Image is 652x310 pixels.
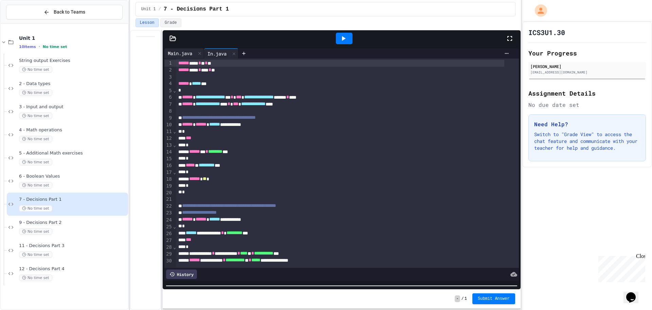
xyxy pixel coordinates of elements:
[164,94,173,101] div: 6
[164,176,173,183] div: 18
[54,9,85,16] span: Back to Teams
[173,88,176,93] span: Fold line
[164,101,173,108] div: 7
[164,210,173,216] div: 23
[528,28,565,37] h1: ICS3U1.30
[6,5,123,19] button: Back to Teams
[39,44,40,49] span: •
[19,266,127,272] span: 12 - Decisions Part 4
[164,224,173,230] div: 25
[3,3,47,43] div: Chat with us now!Close
[164,67,173,74] div: 2
[528,101,646,109] div: No due date set
[164,203,173,210] div: 22
[164,190,173,196] div: 20
[141,6,156,12] span: Unit 1
[19,136,52,142] span: No time set
[19,182,52,189] span: No time set
[164,156,173,162] div: 15
[164,251,173,258] div: 29
[164,115,173,121] div: 9
[164,128,173,135] div: 11
[19,159,52,165] span: No time set
[164,80,173,87] div: 4
[19,205,52,212] span: No time set
[528,3,549,18] div: My Account
[204,50,230,57] div: In.java
[19,45,36,49] span: 10 items
[164,50,196,57] div: Main.java
[19,251,52,258] span: No time set
[530,63,644,69] div: [PERSON_NAME]
[164,48,204,59] div: Main.java
[164,162,173,169] div: 16
[164,217,173,224] div: 24
[160,18,181,27] button: Grade
[19,243,127,249] span: 11 - Decisions Part 3
[164,237,173,244] div: 27
[164,258,173,264] div: 30
[19,228,52,235] span: No time set
[478,296,510,301] span: Submit Answer
[19,127,127,133] span: 4 - Math operations
[455,295,460,302] span: -
[530,70,644,75] div: [EMAIL_ADDRESS][DOMAIN_NAME]
[19,174,127,179] span: 6 - Boolean Values
[164,60,173,67] div: 1
[19,35,127,41] span: Unit 1
[164,74,173,81] div: 3
[173,244,176,250] span: Fold line
[135,18,159,27] button: Lesson
[164,5,229,13] span: 7 - Decisions Part 1
[164,230,173,237] div: 26
[596,253,645,282] iframe: chat widget
[166,270,197,279] div: History
[43,45,67,49] span: No time set
[19,220,127,226] span: 9 - Decisions Part 2
[19,104,127,110] span: 3 - Input and output
[164,196,173,203] div: 21
[528,88,646,98] h2: Assignment Details
[528,48,646,58] h2: Your Progress
[19,58,127,64] span: String output Exercises
[164,169,173,176] div: 17
[19,150,127,156] span: 5 - Additional Math exercises
[472,293,515,304] button: Submit Answer
[159,6,161,12] span: /
[19,81,127,87] span: 2 - Data types
[164,149,173,156] div: 14
[164,142,173,149] div: 13
[19,89,52,96] span: No time set
[164,108,173,115] div: 8
[19,197,127,202] span: 7 - Decisions Part 1
[173,142,176,148] span: Fold line
[534,131,640,151] p: Switch to "Grade View" to access the chat feature and communicate with your teacher for help and ...
[19,113,52,119] span: No time set
[164,135,173,142] div: 12
[164,244,173,251] div: 28
[173,129,176,134] span: Fold line
[164,87,173,94] div: 5
[465,296,467,301] span: 1
[173,169,176,175] span: Fold line
[461,296,464,301] span: /
[19,275,52,281] span: No time set
[173,224,176,229] span: Fold line
[164,121,173,128] div: 10
[164,183,173,190] div: 19
[19,66,52,73] span: No time set
[534,120,640,128] h3: Need Help?
[204,48,238,59] div: In.java
[623,283,645,303] iframe: chat widget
